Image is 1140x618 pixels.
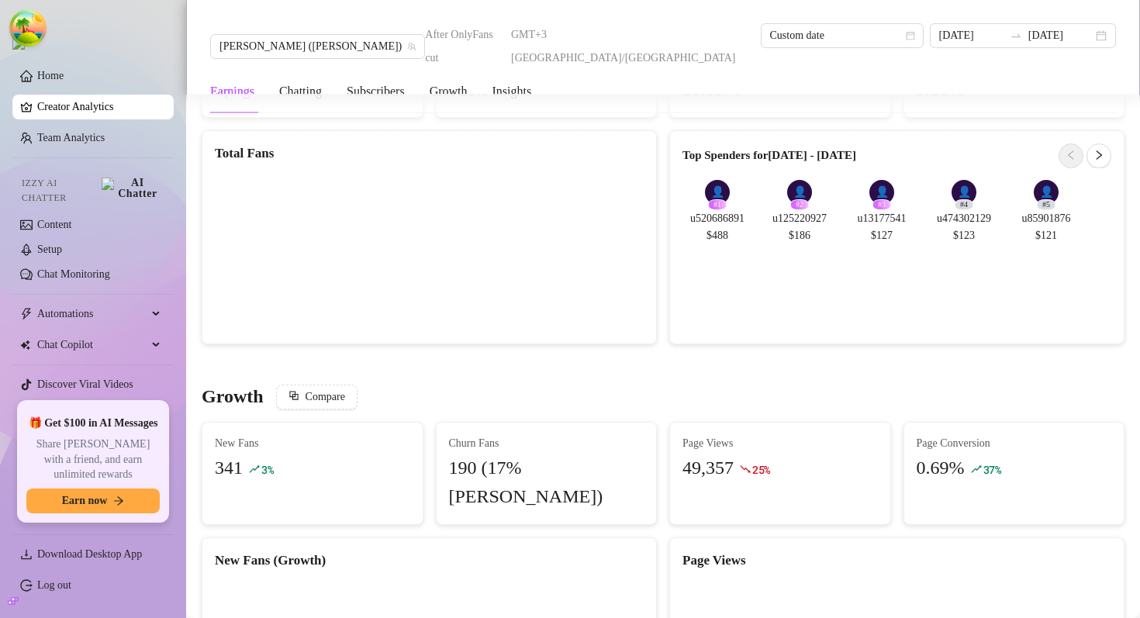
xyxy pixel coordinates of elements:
[29,416,158,431] span: 🎁 Get $100 in AI Messages
[430,82,468,101] div: Growth
[1093,150,1104,161] span: right
[790,199,809,210] div: # 2
[787,180,812,205] div: 👤
[449,435,644,452] span: Churn Fans
[276,385,358,409] button: Compare
[770,24,914,47] span: Custom date
[492,82,532,101] div: Insights
[113,495,124,506] span: arrow-right
[20,308,33,320] span: thunderbolt
[929,210,999,227] span: u474302129
[37,302,147,326] span: Automations
[1034,180,1059,205] div: 👤
[906,31,915,40] span: calendar
[62,495,108,507] span: Earn now
[869,180,894,205] div: 👤
[1035,227,1057,244] span: $121
[682,551,1111,571] div: Page Views
[37,378,133,390] a: Discover Viral Videos
[983,462,1001,477] span: 37 %
[952,180,976,205] div: 👤
[1011,210,1081,227] span: u85901876
[789,227,810,244] span: $186
[425,23,502,70] span: After OnlyFans cut
[752,462,770,477] span: 25 %
[917,435,1112,452] span: Page Conversion
[1010,29,1022,42] span: swap-right
[708,199,727,210] div: # 1
[20,548,33,561] span: download
[740,464,751,475] span: fall
[37,243,62,255] a: Setup
[20,340,30,350] img: Chat Copilot
[871,227,893,244] span: $127
[407,42,416,51] span: team
[215,435,410,452] span: New Fans
[955,199,973,210] div: # 4
[37,548,142,560] span: Download Desktop App
[971,464,982,475] span: rise
[449,454,644,512] div: 190 (17% [PERSON_NAME])
[37,132,105,143] a: Team Analytics
[102,178,161,199] img: AI Chatter
[26,489,160,513] button: Earn nowarrow-right
[215,143,644,164] div: Total Fans
[12,12,43,43] button: Open Tanstack query devtools
[939,27,1004,44] input: Start date
[37,268,110,280] a: Chat Monitoring
[279,82,322,101] div: Chatting
[37,579,71,591] a: Log out
[215,454,243,483] div: 341
[682,210,752,227] span: u520686891
[347,82,405,101] div: Subscribers
[249,464,260,475] span: rise
[917,454,965,483] div: 0.69%
[261,462,273,477] span: 3 %
[765,210,834,227] span: u125220927
[1037,199,1055,210] div: # 5
[8,596,19,606] span: build
[202,385,264,409] h3: Growth
[705,180,730,205] div: 👤
[847,210,917,227] span: u13177541
[37,95,161,119] a: Creator Analytics
[682,435,878,452] span: Page Views
[706,227,728,244] span: $488
[37,333,147,357] span: Chat Copilot
[219,35,416,58] span: Charli (charlisayshi)
[682,147,856,165] article: Top Spenders for [DATE] - [DATE]
[682,454,734,483] div: 49,357
[210,82,254,101] div: Earnings
[872,199,891,210] div: # 3
[22,176,95,205] span: Izzy AI Chatter
[215,551,644,571] div: New Fans (Growth)
[37,219,71,230] a: Content
[1028,27,1093,44] input: End date
[26,437,160,482] span: Share [PERSON_NAME] with a friend, and earn unlimited rewards
[306,391,345,403] span: Compare
[953,227,975,244] span: $123
[1010,29,1022,42] span: to
[37,70,64,81] a: Home
[288,390,299,401] span: block
[511,23,751,70] span: GMT+3 [GEOGRAPHIC_DATA]/[GEOGRAPHIC_DATA]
